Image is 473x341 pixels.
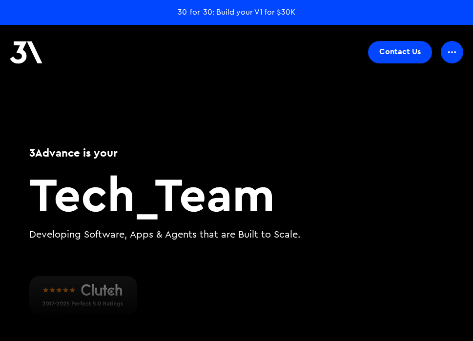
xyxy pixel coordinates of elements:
h1: 3Advance is your [29,145,444,160]
span: _ [135,163,155,224]
h2: Team [29,170,444,218]
a: Contact Us [368,41,432,63]
div: Contact Us [379,47,421,57]
span: Tech [29,163,135,224]
a: 30-for-30: Build your V1 for $30K [178,7,295,18]
p: Developing Software, Apps & Agents that are Built to Scale. [29,228,444,242]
